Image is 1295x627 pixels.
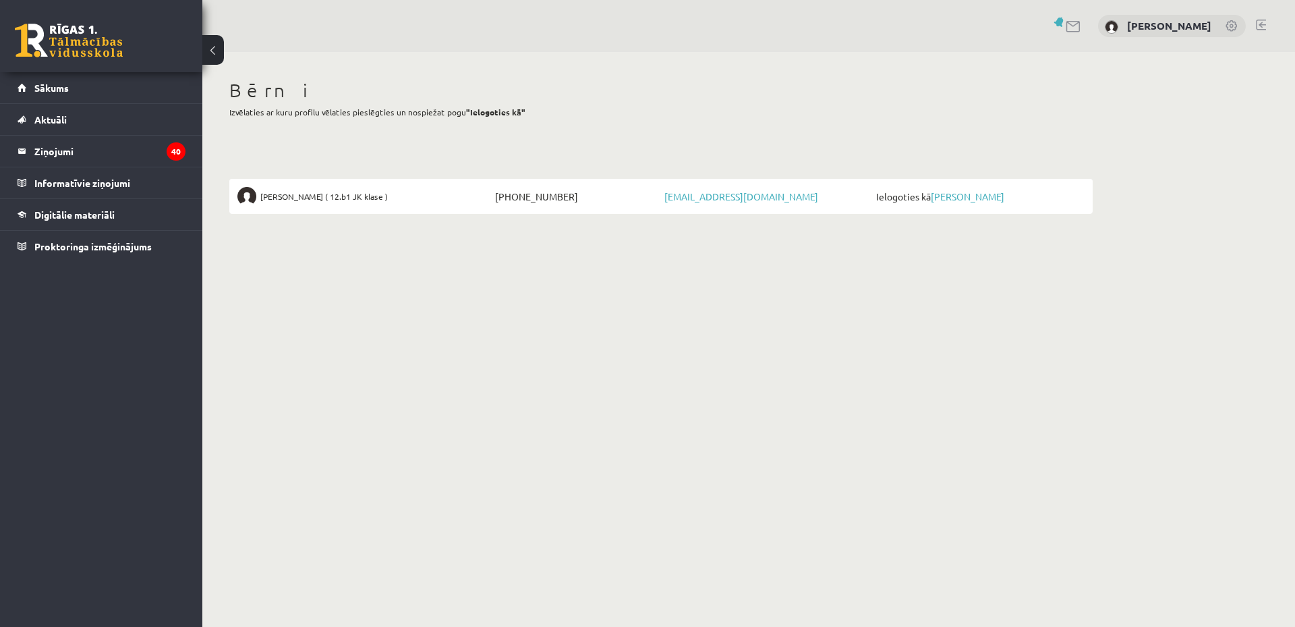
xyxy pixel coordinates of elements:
a: Aktuāli [18,104,185,135]
a: [PERSON_NAME] [1127,19,1211,32]
img: Baiba Bērziņa [1105,20,1118,34]
a: Digitālie materiāli [18,199,185,230]
span: Proktoringa izmēģinājums [34,240,152,252]
a: Ziņojumi40 [18,136,185,167]
img: Elizabete Gredzena [237,187,256,206]
span: Sākums [34,82,69,94]
span: [PERSON_NAME] ( 12.b1 JK klase ) [260,187,388,206]
a: [EMAIL_ADDRESS][DOMAIN_NAME] [664,190,818,202]
a: Proktoringa izmēģinājums [18,231,185,262]
b: "Ielogoties kā" [466,107,525,117]
legend: Informatīvie ziņojumi [34,167,185,198]
a: [PERSON_NAME] [931,190,1004,202]
p: Izvēlaties ar kuru profilu vēlaties pieslēgties un nospiežat pogu [229,106,1093,118]
a: Sākums [18,72,185,103]
i: 40 [167,142,185,161]
legend: Ziņojumi [34,136,185,167]
span: [PHONE_NUMBER] [492,187,661,206]
span: Aktuāli [34,113,67,126]
a: Rīgas 1. Tālmācības vidusskola [15,24,123,57]
span: Digitālie materiāli [34,209,115,221]
h1: Bērni [229,79,1093,102]
a: Informatīvie ziņojumi [18,167,185,198]
span: Ielogoties kā [873,187,1085,206]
